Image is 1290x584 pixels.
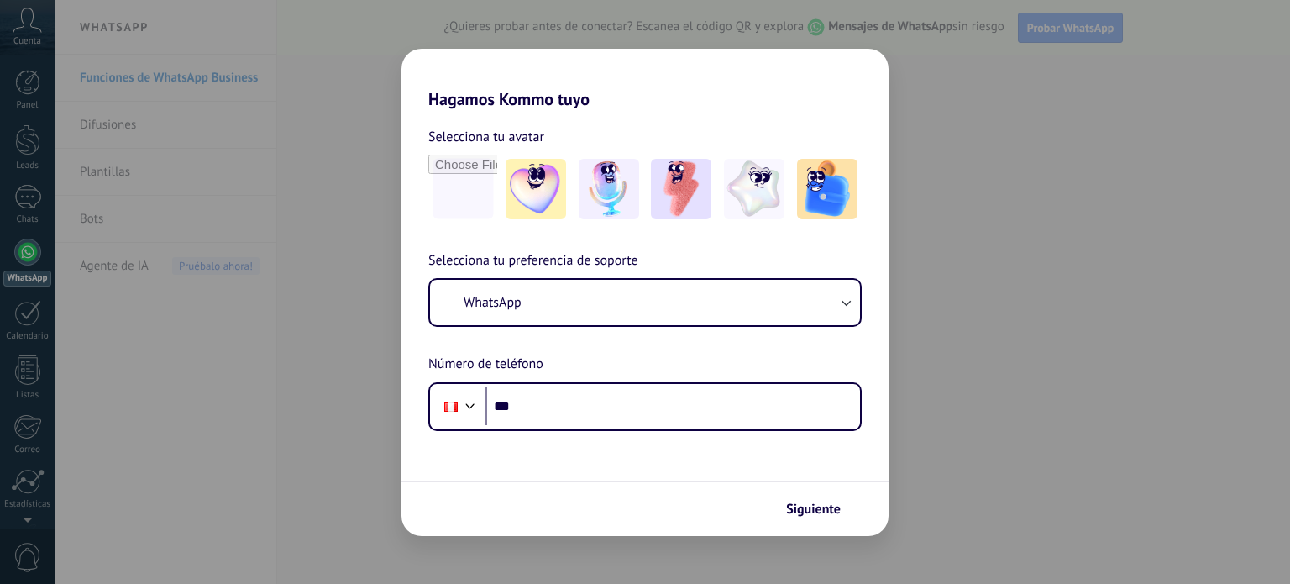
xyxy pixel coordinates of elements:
[786,503,841,515] span: Siguiente
[464,294,522,311] span: WhatsApp
[428,250,638,272] span: Selecciona tu preferencia de soporte
[651,159,711,219] img: -3.jpeg
[428,354,543,376] span: Número de teléfono
[797,159,857,219] img: -5.jpeg
[779,495,863,523] button: Siguiente
[428,126,544,148] span: Selecciona tu avatar
[506,159,566,219] img: -1.jpeg
[430,280,860,325] button: WhatsApp
[435,389,467,424] div: Peru: + 51
[579,159,639,219] img: -2.jpeg
[401,49,889,109] h2: Hagamos Kommo tuyo
[724,159,784,219] img: -4.jpeg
